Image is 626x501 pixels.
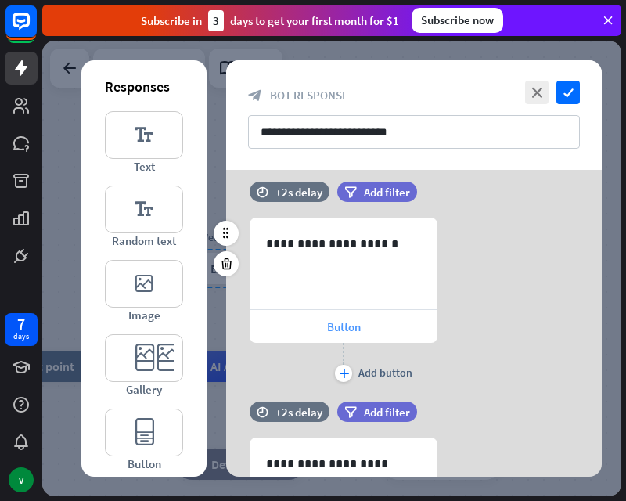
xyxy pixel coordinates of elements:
div: 3 [208,10,224,31]
span: Button [327,319,361,334]
a: 7 days [5,313,38,346]
i: filter [344,406,357,418]
div: Subscribe now [412,8,503,33]
i: time [257,406,268,417]
i: time [257,186,268,197]
i: close [525,81,549,104]
i: filter [344,186,357,198]
div: days [13,331,29,342]
div: Subscribe in days to get your first month for $1 [141,10,399,31]
span: Add filter [364,405,410,420]
span: Bot Response [270,88,348,103]
div: +2s delay [275,185,322,200]
div: Add button [358,366,412,380]
button: Open LiveChat chat widget [13,6,59,53]
i: block_bot_response [248,88,262,103]
i: check [556,81,580,104]
div: V [9,467,34,492]
i: plus [339,369,349,378]
div: +2s delay [275,405,322,420]
span: Add filter [364,185,410,200]
div: 7 [17,317,25,331]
